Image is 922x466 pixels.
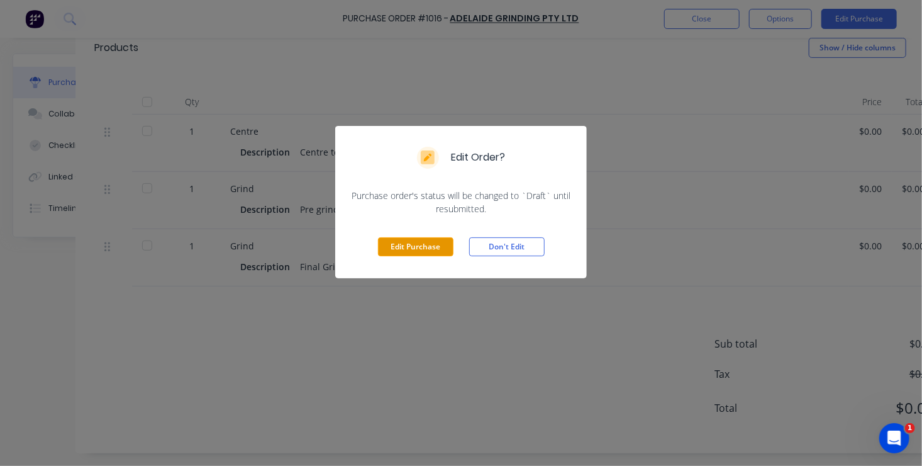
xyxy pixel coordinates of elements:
span: 1 [905,423,915,433]
button: Edit Purchase [378,237,453,256]
div: Purchase order's status will be changed to `Draft` until resubmitted. [335,189,587,215]
iframe: Intercom live chat [879,423,909,453]
button: Don't Edit [469,237,545,256]
div: Edit Order? [452,150,506,165]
